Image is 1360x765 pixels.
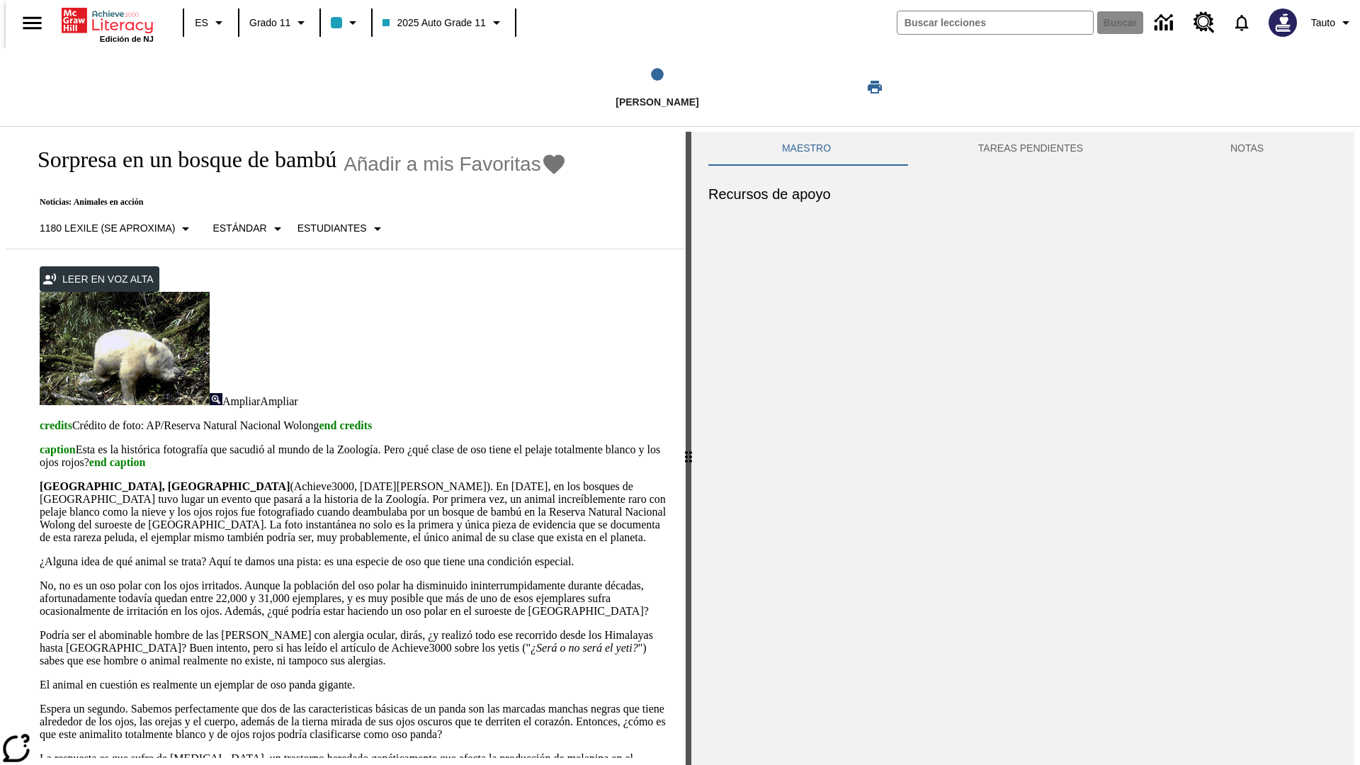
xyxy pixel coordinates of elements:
strong: [GEOGRAPHIC_DATA], [GEOGRAPHIC_DATA] [40,480,290,492]
span: ES [195,16,208,30]
input: Buscar campo [897,11,1093,34]
button: Seleccionar estudiante [292,216,392,242]
button: Seleccione Lexile, 1180 Lexile (Se aproxima) [34,216,200,242]
p: 1180 Lexile (Se aproxima) [40,221,175,236]
img: los pandas albinos en China a veces son confundidos con osos polares [40,292,210,405]
div: Pulsa la tecla de intro o la barra espaciadora y luego presiona las flechas de derecha e izquierd... [686,132,691,765]
button: TAREAS PENDIENTES [905,132,1157,166]
p: Esta es la histórica fotografía que sacudió al mundo de la Zoología. Pero ¿qué clase de oso tiene... [40,443,669,469]
p: (Achieve3000, [DATE][PERSON_NAME]). En [DATE], en los bosques de [GEOGRAPHIC_DATA] tuvo lugar un ... [40,480,669,544]
div: reading [6,132,686,758]
button: Perfil/Configuración [1305,10,1360,35]
div: Portada [62,5,154,43]
div: activity [691,132,1354,765]
span: end caption [89,456,146,468]
span: credits [40,419,72,431]
button: Lenguaje: ES, Selecciona un idioma [188,10,234,35]
a: Notificaciones [1223,4,1260,41]
span: end credits [319,419,372,431]
a: Centro de información [1146,4,1185,42]
button: Abrir el menú lateral [11,2,53,44]
span: Tauto [1311,16,1335,30]
img: Avatar [1269,8,1297,37]
h6: Recursos de apoyo [708,183,1337,205]
button: Tipo de apoyo, Estándar [207,216,291,242]
p: Espera un segundo. Sabemos perfectamente que dos de las caracteristicas básicas de un panda son l... [40,703,669,741]
span: Ampliar [260,395,297,407]
button: Clase: 2025 Auto Grade 11, Selecciona una clase [377,10,510,35]
p: Estándar [212,221,266,236]
p: Estudiantes [297,221,367,236]
p: Noticias: Animales en acción [23,197,567,208]
em: ¿Será o no será el yeti? [531,642,638,654]
p: El animal en cuestión es realmente un ejemplar de oso panda gigante. [40,679,669,691]
button: Grado: Grado 11, Elige un grado [244,10,315,35]
p: No, no es un oso polar con los ojos irritados. Aunque la población del oso polar ha disminuido in... [40,579,669,618]
button: Imprimir [852,74,897,100]
span: Edición de NJ [100,35,154,43]
span: 2025 Auto Grade 11 [382,16,485,30]
p: ¿Alguna idea de qué animal se trata? Aquí te damos una pista: es una especie de oso que tiene una... [40,555,669,568]
button: Leer en voz alta [40,266,159,293]
a: Centro de recursos, Se abrirá en una pestaña nueva. [1185,4,1223,42]
button: Añadir a mis Favoritas - Sorpresa en un bosque de bambú [344,152,567,176]
div: Instructional Panel Tabs [708,132,1337,166]
p: Crédito de foto: AP/Reserva Natural Nacional Wolong [40,419,669,432]
span: Ampliar [222,395,260,407]
button: Maestro [708,132,905,166]
span: Grado 11 [249,16,290,30]
span: caption [40,443,76,455]
button: Escoja un nuevo avatar [1260,4,1305,41]
span: Añadir a mis Favoritas [344,153,541,176]
button: NOTAS [1157,132,1337,166]
h1: Sorpresa en un bosque de bambú [23,147,336,173]
img: Ampliar [210,393,222,405]
button: El color de la clase es azul claro. Cambiar el color de la clase. [325,10,367,35]
p: Podría ser el abominable hombre de las [PERSON_NAME] con alergia ocular, dirás, ¿y realizó todo e... [40,629,669,667]
span: [PERSON_NAME] [616,96,698,108]
button: Lee step 1 of 1 [474,48,841,126]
